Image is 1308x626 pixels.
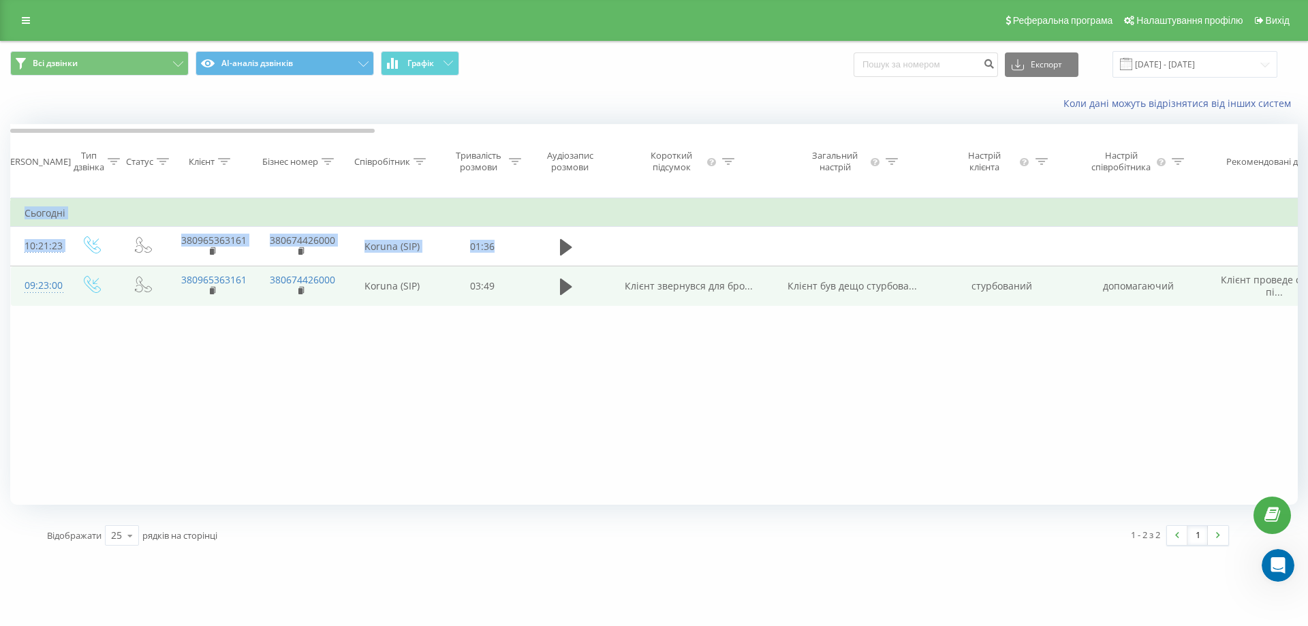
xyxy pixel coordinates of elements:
textarea: Повідомлення... [12,418,261,441]
td: допомагаючий [1070,266,1206,306]
a: 380965363161 [181,273,247,286]
div: 10:21:23 [25,233,52,260]
span: Всі дзвінки [33,58,78,69]
button: Надіслати повідомлення… [234,441,255,463]
a: 1 [1187,526,1208,545]
iframe: Intercom live chat [1262,549,1294,582]
span: Клієнт звернувся для бро... [625,279,753,292]
div: Закрити [239,8,264,33]
div: Вітаю! Підкажіть, будь ласка, чи у вас наразі будуть додаткові питання? [22,153,213,193]
span: Реферальна програма [1013,15,1113,26]
div: Настрій клієнта [952,150,1016,173]
div: Вітаю!Підкажіть, будь ласка, чи у вас наразі будуть додаткові питання? [11,144,223,201]
span: рядків на сторінці [142,529,217,542]
div: Поки не отримали додаткових питаньОбов'язково звертайтеся, якщо виникнуть питання! 😉 [11,202,223,482]
button: AI-аналіз дзвінків [196,51,374,76]
img: Daria Oliinyk [60,20,147,107]
span: Налаштування профілю [1136,15,1243,26]
div: Тип дзвінка [74,150,104,173]
span: Відображати [47,529,102,542]
img: Profile image for Fin [39,10,61,32]
input: Пошук за номером [854,52,998,77]
td: Koruna (SIP) [345,227,440,266]
button: вибір GIF-файлів [43,446,54,457]
button: Графік [381,51,459,76]
div: Volodymyr каже… [11,144,262,202]
div: 09:23:00 [25,272,52,299]
button: Вибір емодзі [21,446,32,457]
div: Клієнт [189,156,215,168]
div: 25 [111,529,122,542]
div: Бізнес номер [262,156,318,168]
div: Volodymyr каже… [11,202,262,492]
p: Наші фахівці також можуть допомогти [66,16,209,37]
span: Клієнт був дещо стурбова... [788,279,917,292]
a: 380965363161 [181,234,247,247]
a: 380674426000 [270,273,335,286]
div: 22 вересня [11,126,262,144]
td: Koruna (SIP) [345,266,440,306]
td: 01:36 [440,227,525,266]
button: Експорт [1005,52,1078,77]
div: Рекомендовані дії [1226,156,1302,168]
div: [PERSON_NAME] [2,156,71,168]
div: Поки не отримали додаткових питань [22,210,213,237]
button: Головна [213,8,239,34]
div: Настрій співробітника [1089,150,1154,173]
div: Співробітник [354,156,410,168]
button: Завантажити вкладений файл [65,446,76,457]
div: Загальний настрій [803,150,868,173]
button: Всі дзвінки [10,51,189,76]
span: Графік [407,59,434,68]
a: Коли дані можуть відрізнятися вiд інших систем [1063,97,1298,110]
button: Start recording [87,446,97,457]
td: стурбований [934,266,1070,306]
button: go back [9,8,35,34]
div: Тривалість розмови [452,150,505,173]
div: Аудіозапис розмови [537,150,603,173]
div: Статус [126,156,153,168]
span: Вихід [1266,15,1290,26]
div: 1 - 2 з 2 [1131,528,1160,542]
div: Обов'язково звертайтеся, якщо виникнуть питання! 😉 [22,237,213,264]
td: 03:49 [440,266,525,306]
a: 380674426000 [270,234,335,247]
div: Короткий підсумок [639,150,704,173]
h1: Fin [66,5,82,16]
